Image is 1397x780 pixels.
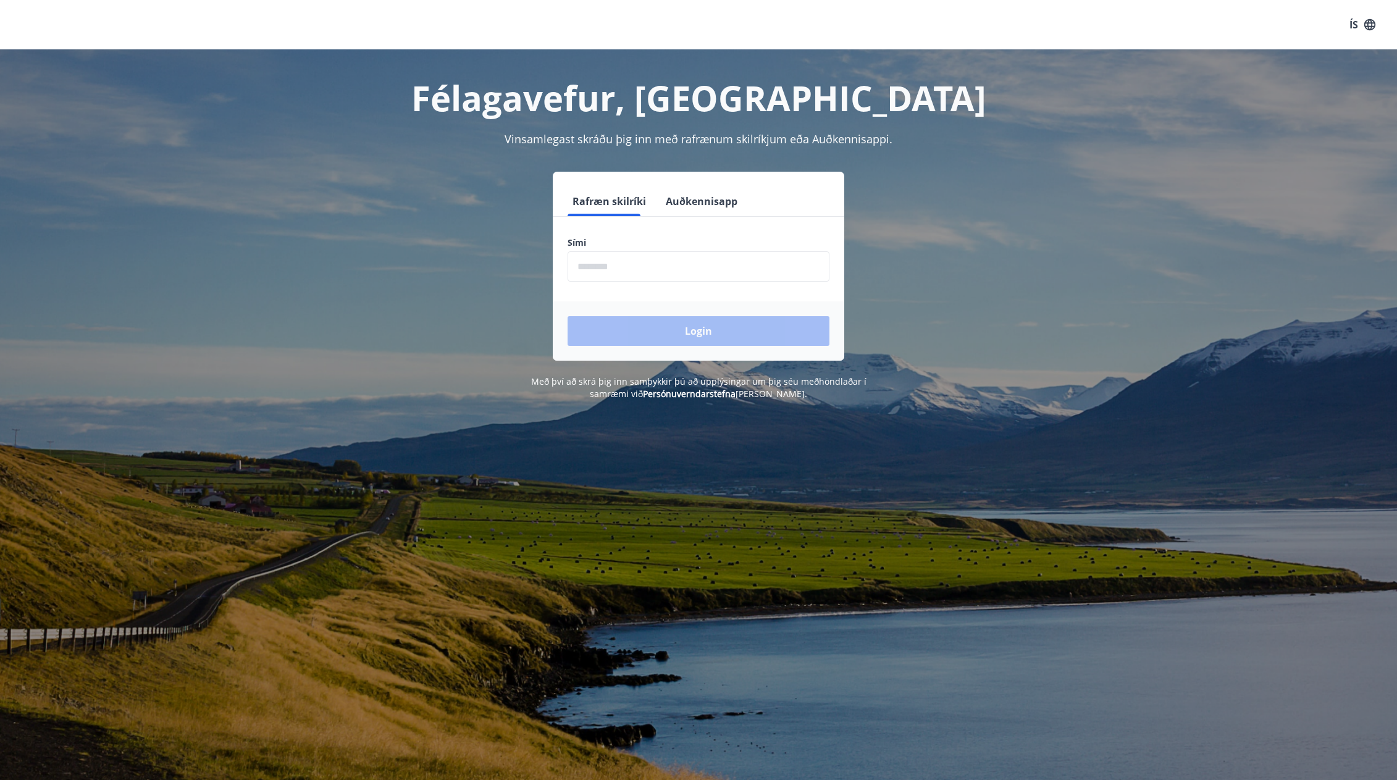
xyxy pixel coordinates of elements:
[568,237,829,249] label: Sími
[568,187,651,216] button: Rafræn skilríki
[269,74,1128,121] h1: Félagavefur, [GEOGRAPHIC_DATA]
[643,388,736,400] a: Persónuverndarstefna
[505,132,892,146] span: Vinsamlegast skráðu þig inn með rafrænum skilríkjum eða Auðkennisappi.
[531,375,866,400] span: Með því að skrá þig inn samþykkir þú að upplýsingar um þig séu meðhöndlaðar í samræmi við [PERSON...
[1343,14,1382,36] button: ÍS
[661,187,742,216] button: Auðkennisapp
